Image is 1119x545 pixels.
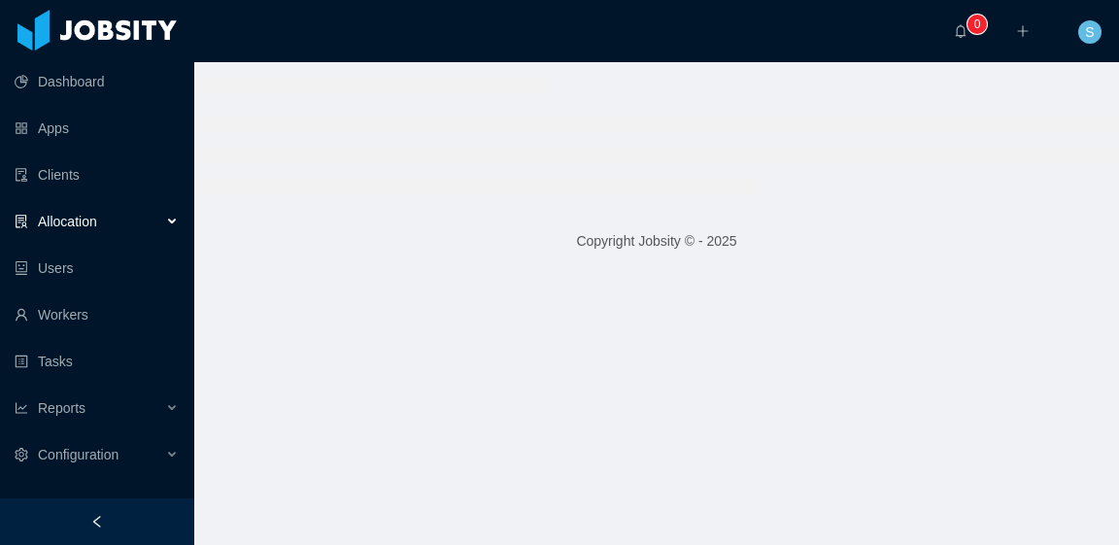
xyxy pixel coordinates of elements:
[15,401,28,415] i: icon: line-chart
[954,24,967,38] i: icon: bell
[15,448,28,461] i: icon: setting
[1085,20,1094,44] span: S
[194,208,1119,275] footer: Copyright Jobsity © - 2025
[967,15,987,34] sup: 0
[38,447,119,462] span: Configuration
[38,214,97,229] span: Allocation
[15,155,179,194] a: icon: auditClients
[15,295,179,334] a: icon: userWorkers
[38,400,85,416] span: Reports
[15,215,28,228] i: icon: solution
[15,342,179,381] a: icon: profileTasks
[15,62,179,101] a: icon: pie-chartDashboard
[1016,24,1030,38] i: icon: plus
[15,109,179,148] a: icon: appstoreApps
[15,249,179,288] a: icon: robotUsers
